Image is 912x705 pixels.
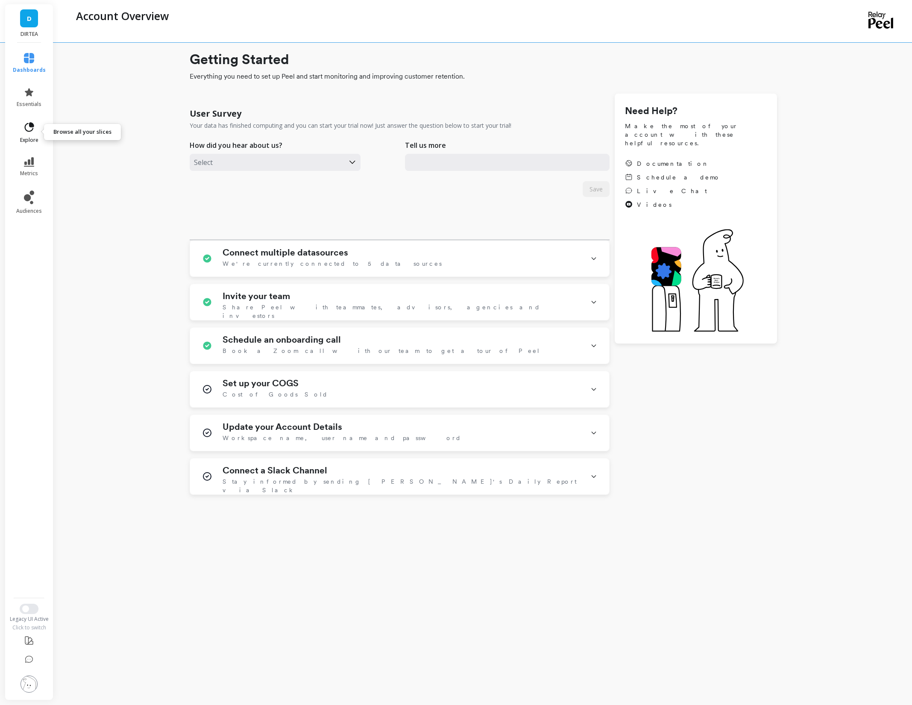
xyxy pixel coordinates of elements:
[637,173,721,182] span: Schedule a demo
[625,200,721,209] a: Videos
[190,108,241,120] h1: User Survey
[223,422,342,432] h1: Update your Account Details
[625,173,721,182] a: Schedule a demo
[223,247,348,258] h1: Connect multiple datasources
[223,434,461,442] span: Workspace name, user name and password
[20,170,38,177] span: metrics
[27,14,32,23] span: D
[20,137,38,144] span: explore
[637,200,672,209] span: Videos
[76,9,169,23] p: Account Overview
[190,121,511,130] p: Your data has finished computing and you can start your trial now! Just answer the question below...
[4,616,54,623] div: Legacy UI Active
[223,291,290,301] h1: Invite your team
[223,390,328,399] span: Cost of Goods Sold
[16,208,42,214] span: audiences
[14,31,45,38] p: DIRTEA
[223,303,580,320] span: Share Peel with teammates, advisors, agencies and investors
[637,187,707,195] span: Live Chat
[190,71,777,82] span: Everything you need to set up Peel and start monitoring and improving customer retention.
[190,140,282,150] p: How did you hear about us?
[223,259,442,268] span: We're currently connected to 5 data sources
[223,465,327,476] h1: Connect a Slack Channel
[625,159,721,168] a: Documentation
[223,477,580,494] span: Stay informed by sending [PERSON_NAME]'s Daily Report via Slack
[20,604,38,614] button: Switch to New UI
[17,101,41,108] span: essentials
[21,676,38,693] img: profile picture
[223,378,299,388] h1: Set up your COGS
[625,104,767,118] h1: Need Help?
[13,67,46,73] span: dashboards
[637,159,710,168] span: Documentation
[405,140,446,150] p: Tell us more
[223,347,540,355] span: Book a Zoom call with our team to get a tour of Peel
[625,122,767,147] span: Make the most of your account with these helpful resources.
[190,49,777,70] h1: Getting Started
[4,624,54,631] div: Click to switch
[223,335,341,345] h1: Schedule an onboarding call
